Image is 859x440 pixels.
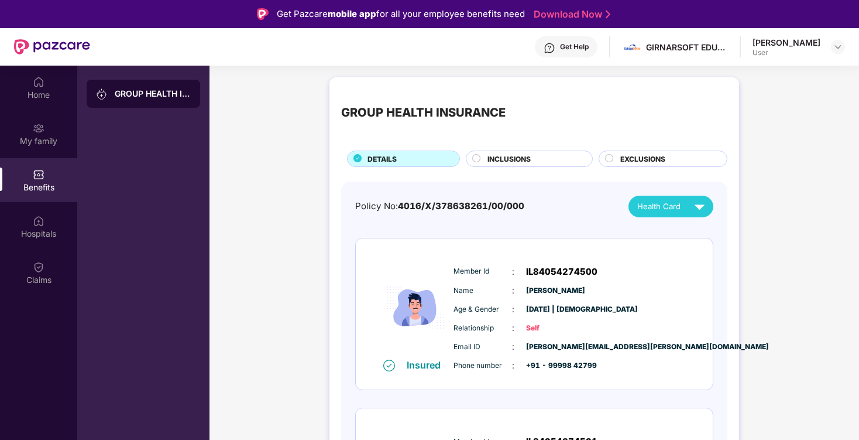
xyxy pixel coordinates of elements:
span: INCLUSIONS [487,154,531,165]
a: Download Now [534,8,607,21]
span: Age & Gender [453,304,512,315]
span: DETAILS [367,154,397,165]
div: Insured [407,359,448,371]
img: svg+xml;base64,PHN2ZyB3aWR0aD0iMjAiIGhlaWdodD0iMjAiIHZpZXdCb3g9IjAgMCAyMCAyMCIgZmlsbD0ibm9uZSIgeG... [96,88,108,100]
span: Name [453,285,512,296]
span: Self [526,323,585,334]
span: IL84054274500 [526,265,597,279]
img: Stroke [606,8,610,21]
span: : [512,265,514,278]
img: svg+xml;base64,PHN2ZyBpZD0iQ2xhaW0iIHhtbG5zPSJodHRwOi8vd3d3LnczLm9yZy8yMDAwL3N2ZyIgd2lkdGg9IjIwIi... [33,261,44,273]
div: Get Help [560,42,589,52]
span: Member Id [453,266,512,277]
div: [PERSON_NAME] [753,37,820,48]
span: Relationship [453,323,512,334]
div: GROUP HEALTH INSURANCE [115,88,191,100]
div: User [753,48,820,57]
span: [PERSON_NAME] [526,285,585,296]
span: Email ID [453,342,512,353]
span: +91 - 99998 42799 [526,360,585,371]
strong: mobile app [328,8,376,19]
img: Logo [257,8,269,20]
span: EXCLUSIONS [620,154,665,165]
span: : [512,322,514,335]
span: Phone number [453,360,512,371]
button: Health Card [628,196,713,217]
div: Policy No: [355,199,524,213]
img: svg+xml;base64,PHN2ZyB4bWxucz0iaHR0cDovL3d3dy53My5vcmcvMjAwMC9zdmciIHZpZXdCb3g9IjAgMCAyNCAyNCIgd2... [689,196,710,217]
img: icon [380,257,451,359]
div: Get Pazcare for all your employee benefits need [277,7,525,21]
img: svg+xml;base64,PHN2ZyBpZD0iSG9zcGl0YWxzIiB4bWxucz0iaHR0cDovL3d3dy53My5vcmcvMjAwMC9zdmciIHdpZHRoPS... [33,215,44,227]
span: Health Card [637,200,681,213]
img: cd%20colored%20full%20logo%20(1).png [624,39,641,56]
img: svg+xml;base64,PHN2ZyB3aWR0aD0iMjAiIGhlaWdodD0iMjAiIHZpZXdCb3g9IjAgMCAyMCAyMCIgZmlsbD0ibm9uZSIgeG... [33,122,44,134]
img: svg+xml;base64,PHN2ZyB4bWxucz0iaHR0cDovL3d3dy53My5vcmcvMjAwMC9zdmciIHdpZHRoPSIxNiIgaGVpZ2h0PSIxNi... [383,360,395,371]
div: GROUP HEALTH INSURANCE [341,103,506,122]
span: [PERSON_NAME][EMAIL_ADDRESS][PERSON_NAME][DOMAIN_NAME] [526,342,585,353]
span: [DATE] | [DEMOGRAPHIC_DATA] [526,304,585,315]
img: New Pazcare Logo [14,39,90,54]
img: svg+xml;base64,PHN2ZyBpZD0iSG9tZSIgeG1sbnM9Imh0dHA6Ly93d3cudzMub3JnLzIwMDAvc3ZnIiB3aWR0aD0iMjAiIG... [33,76,44,88]
span: : [512,284,514,297]
span: : [512,340,514,353]
div: GIRNARSOFT EDUCATION SERVICES PRIVATE LIMITED [646,42,728,53]
span: : [512,359,514,372]
span: 4016/X/378638261/00/000 [398,200,524,212]
img: svg+xml;base64,PHN2ZyBpZD0iRHJvcGRvd24tMzJ4MzIiIHhtbG5zPSJodHRwOi8vd3d3LnczLm9yZy8yMDAwL3N2ZyIgd2... [833,42,843,52]
img: svg+xml;base64,PHN2ZyBpZD0iQmVuZWZpdHMiIHhtbG5zPSJodHRwOi8vd3d3LnczLm9yZy8yMDAwL3N2ZyIgd2lkdGg9Ij... [33,169,44,180]
img: svg+xml;base64,PHN2ZyBpZD0iSGVscC0zMngzMiIgeG1sbnM9Imh0dHA6Ly93d3cudzMub3JnLzIwMDAvc3ZnIiB3aWR0aD... [544,42,555,54]
span: : [512,303,514,316]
